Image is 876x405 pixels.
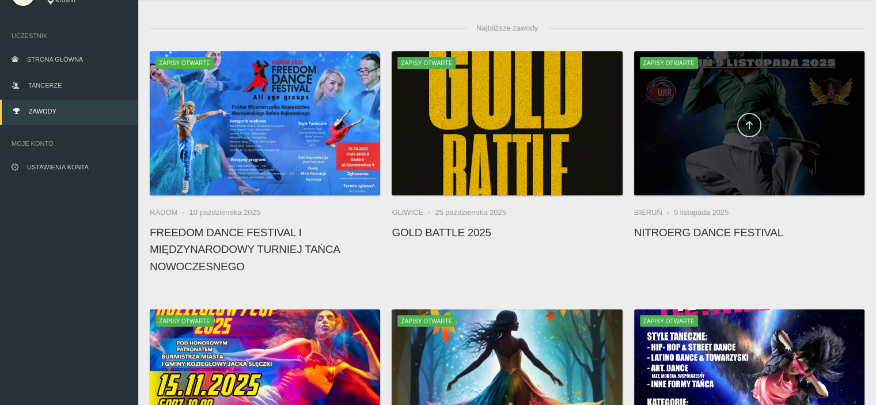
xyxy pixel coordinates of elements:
span: Zapisy otwarte [156,57,214,69]
span: Moje konto [12,138,127,149]
li: 10 października 2025 [189,207,260,218]
li: Gliwice [392,207,435,218]
span: Zawody [29,108,56,115]
span: Zapisy otwarte [397,57,456,69]
li: 25 października 2025 [435,207,506,218]
a: NitroErg Dance FestivalZapisy otwarte [634,51,864,195]
span: Zapisy otwarte [156,315,214,327]
span: Najbliższe zawody [467,17,547,40]
img: Gold Battle 2025 [392,51,622,195]
img: FREEDOM DANCE FESTIVAL I Międzynarodowy Turniej Tańca Nowoczesnego [150,51,380,195]
span: Ustawienia konta [27,164,89,171]
span: Zapisy otwarte [397,315,456,327]
span: Uczestnik [12,30,127,41]
li: Bieruń [634,207,674,218]
h4: Gold Battle 2025 [392,224,622,241]
li: 9 listopada 2025 [674,207,729,218]
span: Zapisy otwarte [640,57,698,69]
a: Gold Battle 2025Zapisy otwarte [392,51,622,195]
span: Strona główna [27,56,83,63]
span: Zapisy otwarte [640,315,698,327]
h4: NitroErg Dance Festival [634,224,864,241]
span: Tancerze [28,82,62,89]
h4: FREEDOM DANCE FESTIVAL I Międzynarodowy Turniej Tańca Nowoczesnego [150,224,380,275]
li: Radom [150,207,189,218]
a: FREEDOM DANCE FESTIVAL I Międzynarodowy Turniej Tańca NowoczesnegoZapisy otwarte [150,51,380,195]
